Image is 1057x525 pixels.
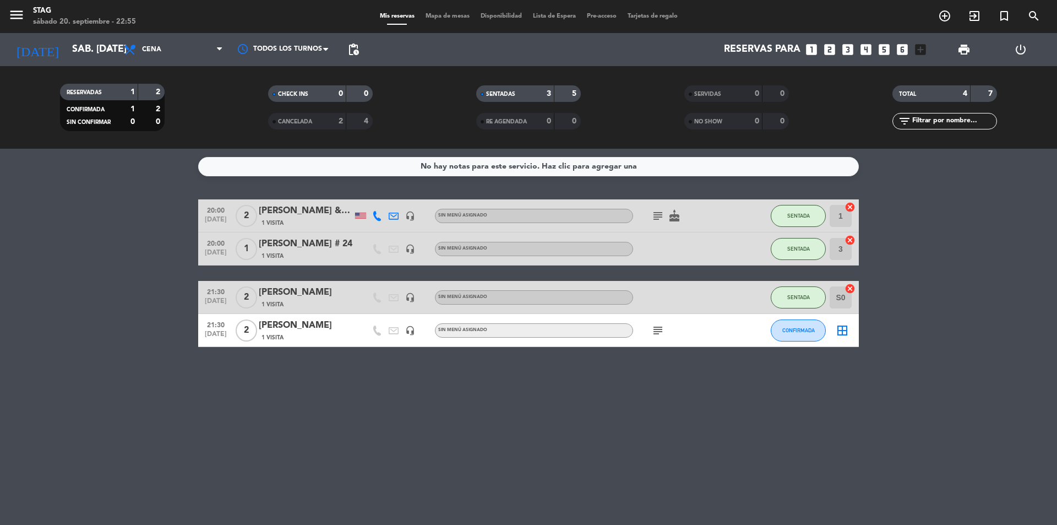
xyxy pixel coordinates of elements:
i: [DATE] [8,37,67,62]
strong: 0 [339,90,343,98]
span: SENTADAS [486,91,515,97]
div: [PERSON_NAME] & [PERSON_NAME] [259,204,352,218]
i: menu [8,7,25,23]
strong: 2 [156,88,162,96]
i: headset_mic [405,326,415,335]
span: 1 Visita [261,252,284,261]
strong: 2 [156,105,162,113]
input: Filtrar por nombre... [911,115,996,127]
span: Lista de Espera [527,13,581,19]
span: Mis reservas [374,13,420,19]
i: cake [668,209,681,223]
i: cancel [844,235,856,246]
i: headset_mic [405,244,415,254]
span: SENTADA [787,213,810,219]
span: [DATE] [202,331,230,343]
span: pending_actions [347,43,360,56]
i: filter_list [898,115,911,128]
i: cancel [844,283,856,294]
span: 1 Visita [261,300,284,309]
i: exit_to_app [968,9,981,23]
button: CONFIRMADA [771,320,826,342]
span: Sin menú asignado [438,246,487,251]
span: CHECK INS [278,91,308,97]
span: SENTADA [787,246,810,252]
div: [PERSON_NAME] [259,318,352,333]
span: CANCELADA [278,119,312,125]
span: RESERVADAS [67,90,102,95]
span: Disponibilidad [475,13,527,19]
span: 2 [236,320,257,342]
span: 1 [236,238,257,260]
span: 21:30 [202,285,230,297]
span: 1 Visita [261,333,284,342]
span: 20:00 [202,203,230,216]
span: 21:30 [202,318,230,331]
strong: 0 [364,90,371,98]
i: headset_mic [405,211,415,221]
button: menu [8,7,25,27]
span: CONFIRMADA [782,327,815,333]
span: 2 [236,205,257,227]
span: 1 Visita [261,219,284,228]
div: sábado 20. septiembre - 22:55 [33,17,136,28]
strong: 0 [156,118,162,126]
strong: 2 [339,117,343,125]
strong: 5 [572,90,579,98]
strong: 1 [130,88,135,96]
span: 2 [236,286,257,308]
strong: 3 [547,90,551,98]
strong: 0 [755,117,759,125]
span: [DATE] [202,297,230,310]
div: [PERSON_NAME] [259,285,352,300]
span: SIN CONFIRMAR [67,120,111,125]
strong: 4 [364,117,371,125]
span: print [957,43,971,56]
i: arrow_drop_down [102,43,116,56]
i: looks_3 [841,42,855,57]
i: looks_two [822,42,837,57]
i: looks_4 [859,42,873,57]
strong: 4 [963,90,967,98]
i: add_box [913,42,928,57]
strong: 1 [130,105,135,113]
strong: 0 [780,90,787,98]
i: border_all [836,324,849,337]
div: LOG OUT [992,33,1049,66]
span: Sin menú asignado [438,213,487,218]
button: SENTADA [771,238,826,260]
span: Cena [142,46,161,53]
i: subject [651,324,664,337]
span: Reservas para [724,44,800,55]
i: subject [651,209,664,223]
strong: 0 [572,117,579,125]
i: add_circle_outline [938,9,951,23]
div: STAG [33,6,136,17]
span: Sin menú asignado [438,328,487,332]
i: cancel [844,202,856,213]
span: 20:00 [202,236,230,249]
span: Sin menú asignado [438,295,487,299]
i: looks_one [804,42,819,57]
div: [PERSON_NAME] # 24 [259,237,352,251]
button: SENTADA [771,205,826,227]
i: power_settings_new [1014,43,1027,56]
span: NO SHOW [694,119,722,125]
i: looks_5 [877,42,891,57]
i: search [1027,9,1040,23]
span: TOTAL [899,91,916,97]
span: CONFIRMADA [67,107,105,112]
strong: 0 [755,90,759,98]
strong: 0 [780,117,787,125]
div: No hay notas para este servicio. Haz clic para agregar una [421,160,637,173]
strong: 7 [988,90,995,98]
span: [DATE] [202,216,230,229]
span: RE AGENDADA [486,119,527,125]
span: Mapa de mesas [420,13,475,19]
i: headset_mic [405,293,415,302]
button: SENTADA [771,286,826,308]
strong: 0 [547,117,551,125]
span: [DATE] [202,249,230,262]
span: Pre-acceso [581,13,622,19]
span: Tarjetas de regalo [622,13,683,19]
